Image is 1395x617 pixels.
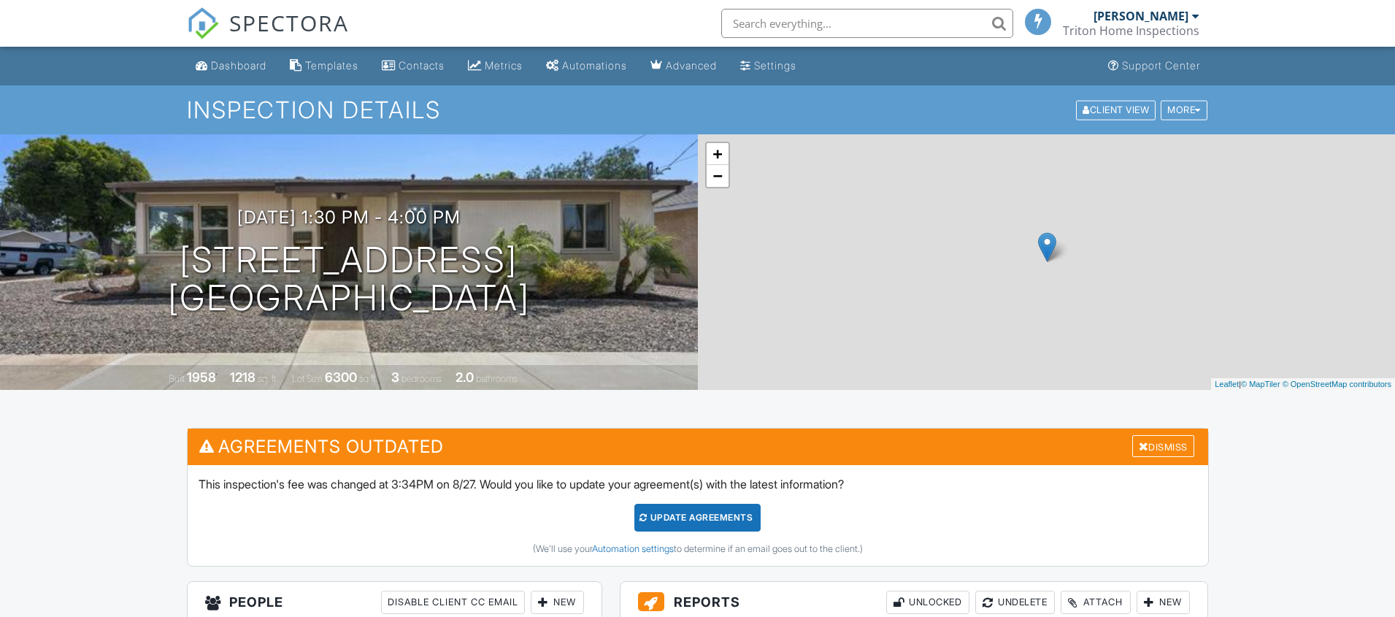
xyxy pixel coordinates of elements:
[707,165,729,187] a: Zoom out
[1161,100,1207,120] div: More
[229,7,349,38] span: SPECTORA
[188,465,1208,566] div: This inspection's fee was changed at 3:34PM on 8/27. Would you like to update your agreement(s) w...
[381,591,525,614] div: Disable Client CC Email
[645,53,723,80] a: Advanced
[666,59,717,72] div: Advanced
[190,53,272,80] a: Dashboard
[721,9,1013,38] input: Search everything...
[485,59,523,72] div: Metrics
[237,207,461,227] h3: [DATE] 1:30 pm - 4:00 pm
[1076,100,1156,120] div: Client View
[169,373,185,384] span: Built
[707,143,729,165] a: Zoom in
[634,504,761,532] div: Update Agreements
[1061,591,1131,614] div: Attach
[734,53,802,80] a: Settings
[592,543,674,554] a: Automation settings
[292,373,323,384] span: Lot Size
[391,369,399,385] div: 3
[187,20,349,50] a: SPECTORA
[462,53,529,80] a: Metrics
[1122,59,1200,72] div: Support Center
[975,591,1055,614] div: Undelete
[284,53,364,80] a: Templates
[305,59,358,72] div: Templates
[1075,104,1159,115] a: Client View
[230,369,255,385] div: 1218
[359,373,377,384] span: sq.ft.
[476,373,518,384] span: bathrooms
[540,53,633,80] a: Automations (Basic)
[199,543,1197,555] div: (We'll use your to determine if an email goes out to the client.)
[562,59,627,72] div: Automations
[188,429,1208,464] h3: Agreements Outdated
[531,591,584,614] div: New
[187,7,219,39] img: The Best Home Inspection Software - Spectora
[754,59,796,72] div: Settings
[1094,9,1188,23] div: [PERSON_NAME]
[456,369,474,385] div: 2.0
[1283,380,1391,388] a: © OpenStreetMap contributors
[325,369,357,385] div: 6300
[401,373,442,384] span: bedrooms
[211,59,266,72] div: Dashboard
[886,591,969,614] div: Unlocked
[1211,378,1395,391] div: |
[376,53,450,80] a: Contacts
[187,97,1209,123] h1: Inspection Details
[1063,23,1199,38] div: Triton Home Inspections
[1132,435,1194,458] div: Dismiss
[1137,591,1190,614] div: New
[1241,380,1280,388] a: © MapTiler
[399,59,445,72] div: Contacts
[258,373,278,384] span: sq. ft.
[168,241,530,318] h1: [STREET_ADDRESS] [GEOGRAPHIC_DATA]
[1215,380,1239,388] a: Leaflet
[1102,53,1206,80] a: Support Center
[187,369,216,385] div: 1958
